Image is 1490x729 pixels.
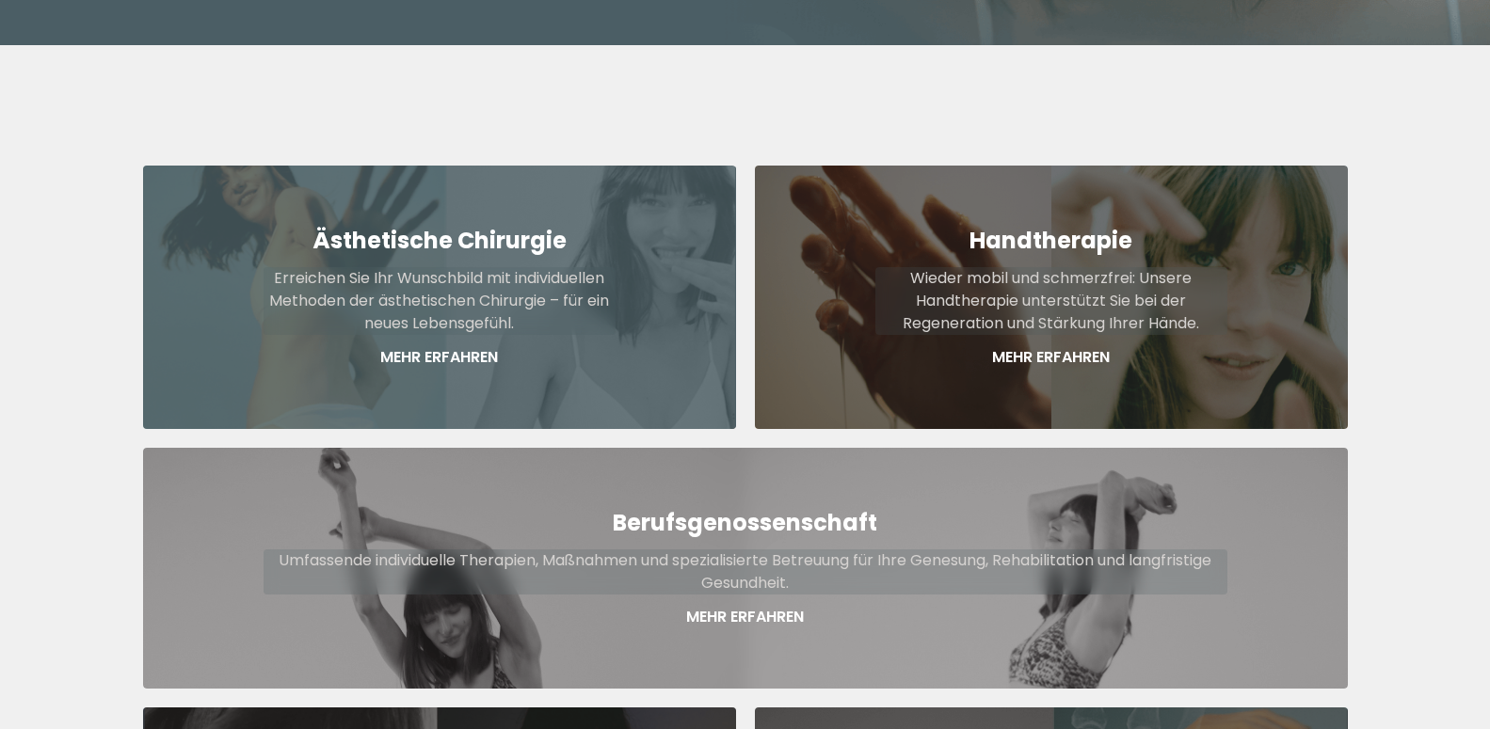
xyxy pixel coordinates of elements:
strong: Berufsgenossenschaft [613,507,877,538]
p: Mehr Erfahren [264,606,1227,628]
p: Mehr Erfahren [264,346,616,369]
strong: Ästhetische Chirurgie [312,225,567,256]
p: Mehr Erfahren [875,346,1227,369]
p: Erreichen Sie Ihr Wunschbild mit individuellen Methoden der ästhetischen Chirurgie – für ein neue... [264,267,616,335]
a: HandtherapieWieder mobil und schmerzfrei: Unsere Handtherapie unterstützt Sie bei der Regeneratio... [755,166,1348,429]
a: BerufsgenossenschaftUmfassende individuelle Therapien, Maßnahmen und spezialisierte Betreuung für... [143,448,1348,689]
a: Ästhetische ChirurgieErreichen Sie Ihr Wunschbild mit individuellen Methoden der ästhetischen Chi... [143,166,736,429]
p: Wieder mobil und schmerzfrei: Unsere Handtherapie unterstützt Sie bei der Regeneration und Stärku... [875,267,1227,335]
p: Umfassende individuelle Therapien, Maßnahmen und spezialisierte Betreuung für Ihre Genesung, Reha... [264,549,1227,594]
strong: Handtherapie [969,225,1132,256]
